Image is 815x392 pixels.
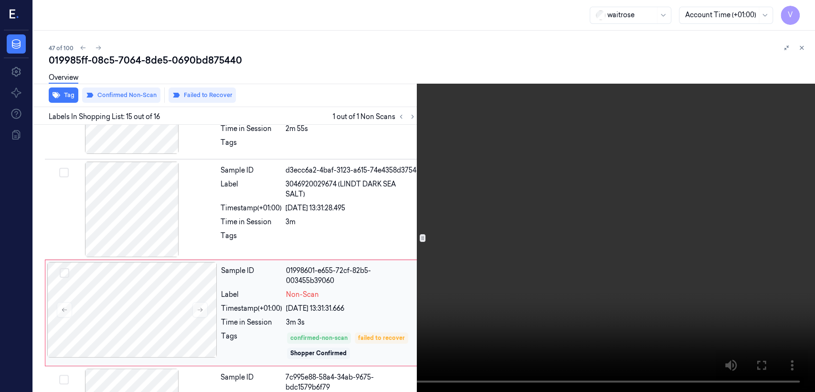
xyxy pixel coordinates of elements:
[286,203,416,213] div: [DATE] 13:31:28.495
[286,165,416,175] div: d3ecc6a2-4baf-3123-a615-74e4358d3754
[49,112,160,122] span: Labels In Shopping List: 15 out of 16
[221,138,282,153] div: Tags
[333,111,418,122] span: 1 out of 1 Non Scans
[221,290,282,300] div: Label
[60,268,69,278] button: Select row
[290,334,348,342] div: confirmed-non-scan
[286,290,319,300] span: Non-Scan
[221,124,282,134] div: Time in Session
[221,304,282,314] div: Timestamp (+01:00)
[286,217,416,227] div: 3m
[221,217,282,227] div: Time in Session
[59,375,69,384] button: Select row
[49,73,78,84] a: Overview
[82,87,160,103] button: Confirmed Non-Scan
[221,165,282,175] div: Sample ID
[221,317,282,327] div: Time in Session
[221,203,282,213] div: Timestamp (+01:00)
[169,87,236,103] button: Failed to Recover
[286,179,416,199] span: 3046920029674 (LINDT DARK SEA SALT)
[49,87,78,103] button: Tag
[49,44,74,52] span: 47 of 100
[221,231,282,246] div: Tags
[221,179,282,199] div: Label
[781,6,800,25] button: V
[290,349,347,358] div: Shopper Confirmed
[49,54,807,67] div: 019985ff-08c5-7064-8de5-0690bd875440
[286,266,416,286] div: 01998601-e655-72cf-82b5-003455b39060
[358,334,405,342] div: failed to recover
[59,168,69,177] button: Select row
[286,304,416,314] div: [DATE] 13:31:31.666
[286,317,416,327] div: 3m 3s
[221,266,282,286] div: Sample ID
[286,124,416,134] div: 2m 55s
[221,331,282,360] div: Tags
